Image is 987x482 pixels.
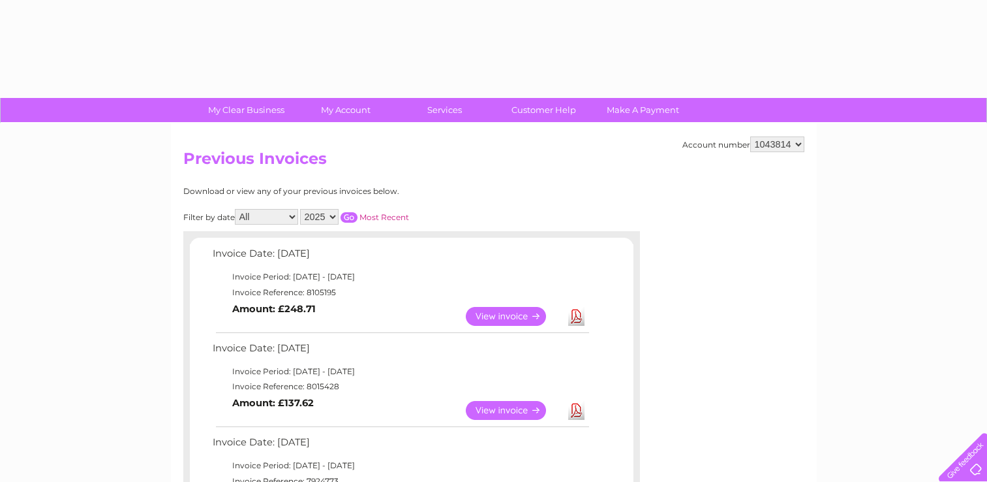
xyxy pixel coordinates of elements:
a: Services [391,98,498,122]
td: Invoice Date: [DATE] [209,340,591,364]
div: Account number [682,137,804,152]
a: Download [568,401,585,420]
td: Invoice Period: [DATE] - [DATE] [209,269,591,285]
a: View [466,307,562,326]
a: Download [568,307,585,326]
div: Filter by date [183,209,526,225]
a: View [466,401,562,420]
a: Customer Help [490,98,598,122]
td: Invoice Reference: 8105195 [209,285,591,300]
td: Invoice Date: [DATE] [209,434,591,458]
a: Most Recent [359,212,409,222]
div: Download or view any of your previous invoices below. [183,187,526,196]
b: Amount: £137.62 [232,397,314,409]
a: My Clear Business [192,98,300,122]
h2: Previous Invoices [183,150,804,174]
td: Invoice Period: [DATE] - [DATE] [209,458,591,474]
a: My Account [292,98,399,122]
a: Make A Payment [589,98,697,122]
td: Invoice Period: [DATE] - [DATE] [209,364,591,379]
b: Amount: £248.71 [232,303,316,315]
td: Invoice Reference: 8015428 [209,379,591,394]
td: Invoice Date: [DATE] [209,245,591,269]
